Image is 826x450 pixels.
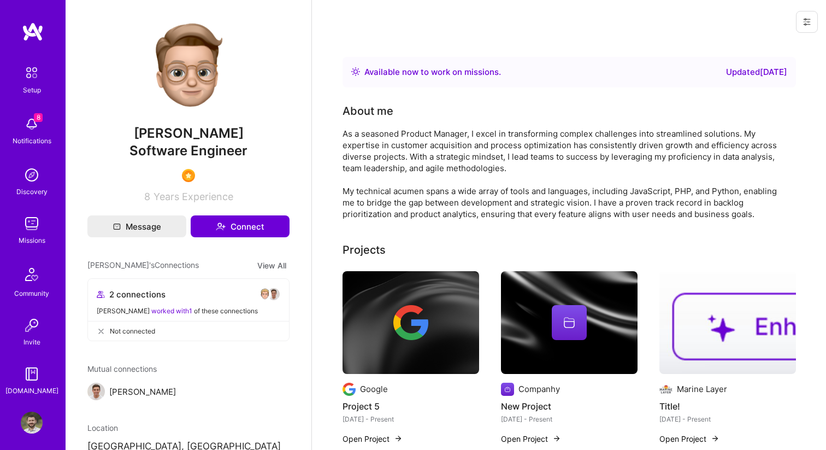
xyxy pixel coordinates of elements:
[21,113,43,135] img: bell
[13,135,51,147] div: Notifications
[501,433,561,445] button: Open Project
[23,336,40,348] div: Invite
[677,383,727,395] div: Marine Layer
[22,22,44,42] img: logo
[19,235,45,246] div: Missions
[87,215,186,237] button: Message
[501,383,514,396] img: Company logo
[34,113,43,122] span: 8
[343,103,393,119] div: About me
[364,66,501,79] div: Available now to work on missions .
[151,307,192,315] span: worked with 1
[343,128,780,220] div: As a seasoned Product Manager, I excel in transforming complex challenges into streamlined soluti...
[343,383,356,396] img: Company logo
[659,413,796,425] div: [DATE] - Present
[113,223,121,230] i: icon Mail
[726,66,787,79] div: Updated [DATE]
[97,305,280,317] div: [PERSON_NAME] of these connections
[258,288,272,301] img: avatar
[518,383,560,395] div: Companhy
[129,143,247,159] span: Software Engineer
[254,259,290,272] button: View All
[182,169,195,182] img: SelectionTeam
[659,433,719,445] button: Open Project
[97,327,105,336] i: icon CloseGray
[216,221,226,231] i: icon Connect
[343,399,479,413] h4: Project 5
[16,186,48,197] div: Discovery
[21,412,43,434] img: User Avatar
[343,242,386,258] div: Projects
[393,305,428,340] img: Company logo
[87,125,290,142] span: [PERSON_NAME]
[360,383,388,395] div: Google
[109,386,176,398] span: [PERSON_NAME]
[21,314,43,336] img: Invite
[145,22,232,109] img: User Avatar
[97,290,105,299] i: icon Collaborator
[20,61,43,84] img: setup
[659,399,796,413] h4: Title!
[5,385,58,396] div: [DOMAIN_NAME]
[659,271,796,374] img: Title!
[552,434,561,443] img: arrow-right
[18,412,45,434] a: User Avatar
[501,399,638,413] h4: New Project
[19,261,45,288] img: Community
[87,259,199,272] span: [PERSON_NAME]'s Connections
[659,383,672,396] img: Company logo
[23,84,41,96] div: Setup
[87,278,290,341] button: 2 connectionsavataravatar[PERSON_NAME] worked with1 of these connectionsNot connected
[343,413,479,425] div: [DATE] - Present
[711,434,719,443] img: arrow-right
[154,191,233,202] span: Years Experience
[343,433,403,445] button: Open Project
[501,413,638,425] div: [DATE] - Present
[144,191,150,202] span: 8
[21,164,43,186] img: discovery
[109,289,166,300] span: 2 connections
[21,213,43,235] img: teamwork
[87,383,105,400] img: Eliot Raymond
[87,363,290,375] span: Mutual connections
[267,288,280,301] img: avatar
[21,363,43,385] img: guide book
[191,215,290,237] button: Connect
[87,422,290,434] div: Location
[501,271,638,374] img: cover
[394,434,403,443] img: arrow-right
[14,288,49,299] div: Community
[351,67,360,76] img: Availability
[343,271,479,374] img: cover
[110,325,155,337] span: Not connected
